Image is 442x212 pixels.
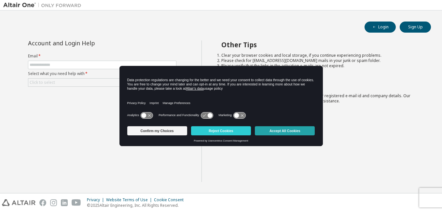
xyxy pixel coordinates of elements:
div: Cookie Consent [154,197,187,203]
button: Login [365,22,396,33]
label: Email [28,53,176,59]
div: Click to select [28,79,176,86]
li: Please check for [EMAIL_ADDRESS][DOMAIN_NAME] mails in your junk or spam folder. [221,58,420,63]
h2: Other Tips [221,40,420,49]
div: Account and Login Help [28,40,147,46]
img: youtube.svg [72,199,81,206]
label: Select what you need help with [28,71,176,76]
div: Privacy [87,197,106,203]
img: altair_logo.svg [2,199,35,206]
img: linkedin.svg [61,199,68,206]
div: Website Terms of Use [106,197,154,203]
li: Clear your browser cookies and local storage, if you continue experiencing problems. [221,53,420,58]
button: Sign Up [400,22,431,33]
img: Altair One [3,2,85,8]
div: Click to select [30,80,55,85]
p: © 2025 Altair Engineering, Inc. All Rights Reserved. [87,203,187,208]
li: Please verify that the links in the activation e-mails are not expired. [221,63,420,68]
img: instagram.svg [50,199,57,206]
img: facebook.svg [39,199,46,206]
